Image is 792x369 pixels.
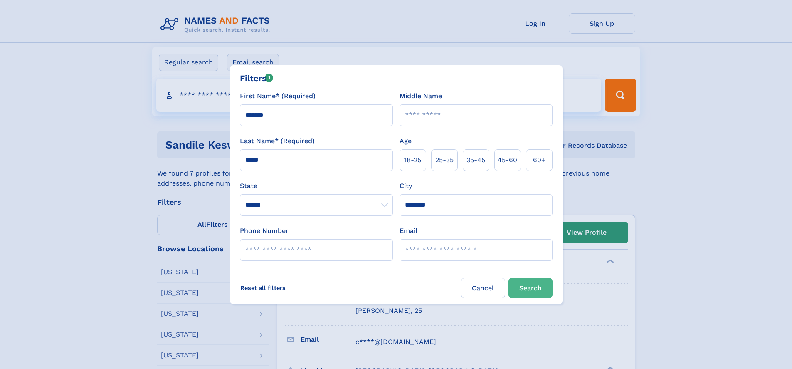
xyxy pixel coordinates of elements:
label: Middle Name [400,91,442,101]
span: 35‑45 [466,155,485,165]
span: 18‑25 [404,155,421,165]
span: 25‑35 [435,155,454,165]
label: City [400,181,412,191]
label: Age [400,136,412,146]
label: First Name* (Required) [240,91,316,101]
label: Phone Number [240,226,289,236]
span: 45‑60 [498,155,517,165]
label: Reset all filters [235,278,291,298]
label: Last Name* (Required) [240,136,315,146]
label: Email [400,226,417,236]
button: Search [508,278,553,298]
label: Cancel [461,278,505,298]
span: 60+ [533,155,545,165]
label: State [240,181,393,191]
div: Filters [240,72,274,84]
